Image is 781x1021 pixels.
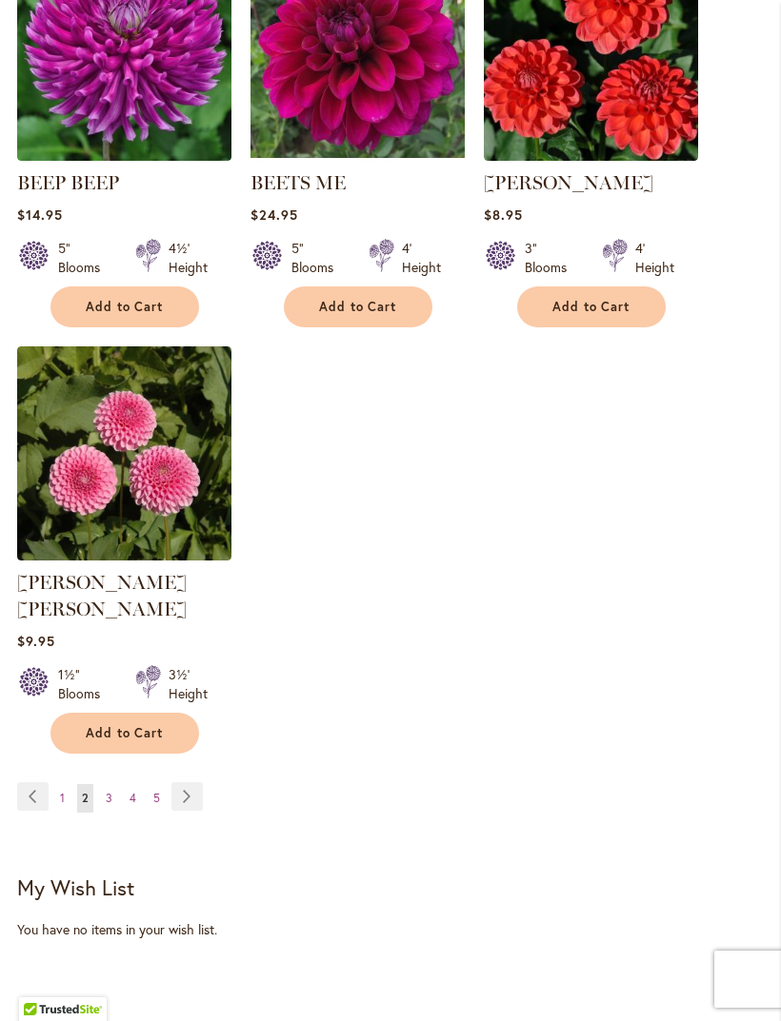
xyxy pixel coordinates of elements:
[484,171,653,194] a: [PERSON_NAME]
[484,147,698,165] a: BENJAMIN MATTHEW
[86,725,164,741] span: Add to Cart
[319,299,397,315] span: Add to Cart
[17,874,134,901] strong: My Wish List
[82,791,89,805] span: 2
[17,632,55,650] span: $9.95
[17,206,63,224] span: $14.95
[58,239,112,277] div: 5" Blooms
[153,791,160,805] span: 5
[169,239,208,277] div: 4½' Height
[284,286,432,327] button: Add to Cart
[17,571,187,620] a: [PERSON_NAME] [PERSON_NAME]
[517,286,666,327] button: Add to Cart
[14,953,68,1007] iframe: Launch Accessibility Center
[17,171,119,194] a: BEEP BEEP
[125,784,141,813] a: 4
[86,299,164,315] span: Add to Cart
[55,784,70,813] a: 1
[291,239,346,277] div: 5" Blooms
[106,791,112,805] span: 3
[50,286,199,327] button: Add to Cart
[149,784,165,813] a: 5
[484,206,523,224] span: $8.95
[250,147,465,165] a: BEETS ME
[17,546,231,564] a: BETTY ANNE
[17,346,231,560] img: BETTY ANNE
[250,171,346,194] a: BEETS ME
[60,791,65,805] span: 1
[635,239,674,277] div: 4' Height
[250,206,298,224] span: $24.95
[50,713,199,754] button: Add to Cart
[17,147,231,165] a: BEEP BEEP
[17,920,764,939] div: You have no items in your wish list.
[402,239,441,277] div: 4' Height
[101,784,117,813] a: 3
[169,665,208,703] div: 3½' Height
[58,665,112,703] div: 1½" Blooms
[525,239,579,277] div: 3" Blooms
[130,791,136,805] span: 4
[552,299,631,315] span: Add to Cart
